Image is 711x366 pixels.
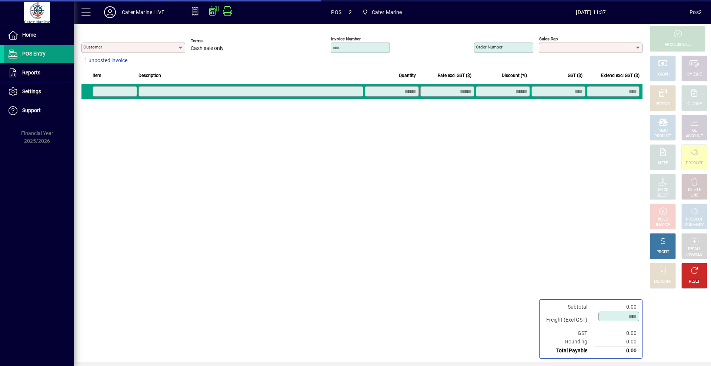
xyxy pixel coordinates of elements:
[22,88,41,94] span: Settings
[686,134,703,139] div: ACCOUNT
[658,161,668,166] div: NOTE
[601,71,640,80] span: Extend excl GST ($)
[331,6,341,18] span: POS
[654,279,672,285] div: DISCOUNT
[502,71,527,80] span: Discount (%)
[4,101,74,120] a: Support
[688,187,701,193] div: DELETE
[543,329,595,338] td: GST
[372,6,402,18] span: Cater Marine
[138,71,161,80] span: Description
[665,42,691,48] div: PROCESS SALE
[543,311,595,329] td: Freight (Excl GST)
[543,303,595,311] td: Subtotal
[476,44,503,50] mat-label: Order number
[688,246,701,252] div: RECALL
[595,346,639,355] td: 0.00
[4,83,74,101] a: Settings
[686,217,702,222] div: PRODUCT
[656,101,670,107] div: EFTPOS
[22,107,41,113] span: Support
[93,71,101,80] span: Item
[4,64,74,82] a: Reports
[686,252,702,258] div: INVOICES
[331,36,361,41] mat-label: Invoice number
[4,26,74,44] a: Home
[438,71,471,80] span: Rate excl GST ($)
[658,72,668,77] div: CASH
[543,346,595,355] td: Total Payable
[687,72,701,77] div: CHEQUE
[191,46,224,51] span: Cash sale only
[689,279,700,285] div: RESET
[22,32,36,38] span: Home
[22,51,46,57] span: POS Entry
[349,6,352,18] span: 2
[359,6,405,19] span: Cater Marine
[98,6,122,19] button: Profile
[539,36,558,41] mat-label: Sales rep
[658,128,667,134] div: MISC
[687,101,702,107] div: CHARGE
[657,193,670,198] div: SELECT
[22,70,40,75] span: Reports
[543,338,595,346] td: Rounding
[191,38,235,43] span: Terms
[658,217,668,222] div: HOLD
[691,193,698,198] div: LINE
[595,329,639,338] td: 0.00
[686,161,702,166] div: PRODUCT
[122,6,164,18] div: Cater Marine LIVE
[654,134,671,139] div: PRODUCT
[595,303,639,311] td: 0.00
[568,71,583,80] span: GST ($)
[595,338,639,346] td: 0.00
[83,44,102,50] mat-label: Customer
[399,71,416,80] span: Quantity
[657,249,669,255] div: PROFIT
[656,222,670,228] div: INVOICE
[690,6,702,18] div: Pos2
[493,6,690,18] span: [DATE] 11:37
[658,187,668,193] div: PRICE
[81,54,130,67] button: 1 unposted invoice
[692,128,697,134] div: GL
[685,222,704,228] div: SUMMARY
[84,57,127,64] span: 1 unposted invoice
